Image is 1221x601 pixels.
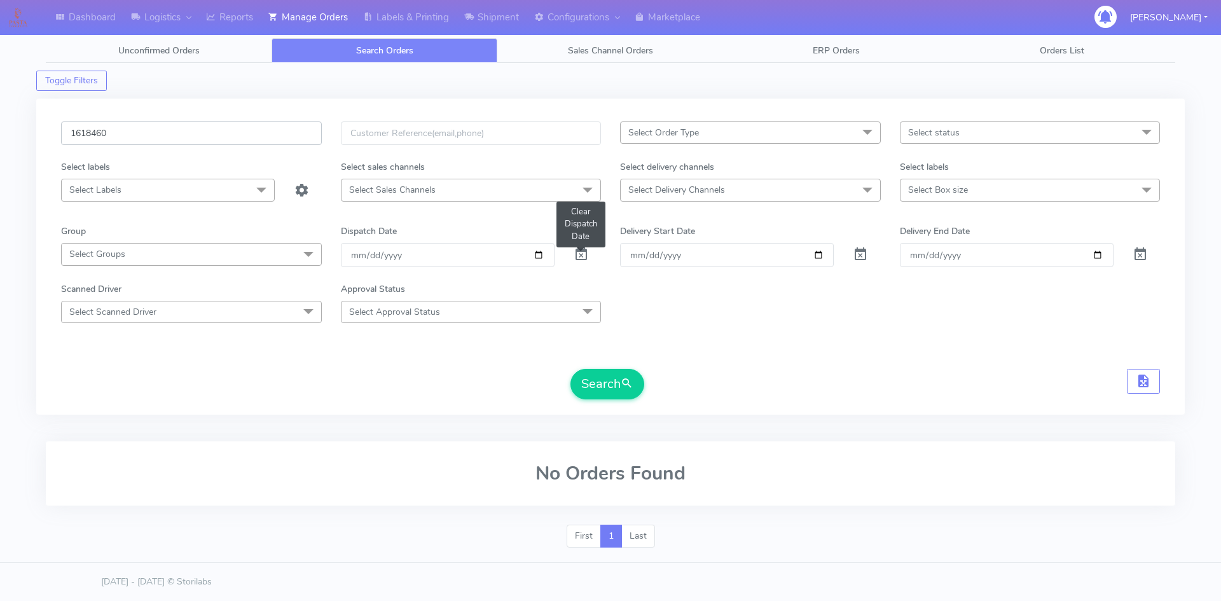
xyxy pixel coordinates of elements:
[570,369,644,399] button: Search
[69,306,156,318] span: Select Scanned Driver
[61,282,121,296] label: Scanned Driver
[61,463,1160,484] h2: No Orders Found
[69,248,125,260] span: Select Groups
[341,282,405,296] label: Approval Status
[620,225,695,238] label: Delivery Start Date
[1121,4,1217,31] button: [PERSON_NAME]
[118,45,200,57] span: Unconfirmed Orders
[1040,45,1084,57] span: Orders List
[69,184,121,196] span: Select Labels
[61,160,110,174] label: Select labels
[61,121,322,145] input: Order Id
[349,306,440,318] span: Select Approval Status
[341,160,425,174] label: Select sales channels
[620,160,714,174] label: Select delivery channels
[349,184,436,196] span: Select Sales Channels
[61,225,86,238] label: Group
[908,184,968,196] span: Select Box size
[36,71,107,91] button: Toggle Filters
[356,45,413,57] span: Search Orders
[628,127,699,139] span: Select Order Type
[46,38,1175,63] ul: Tabs
[900,160,949,174] label: Select labels
[341,121,602,145] input: Customer Reference(email,phone)
[813,45,860,57] span: ERP Orders
[900,225,970,238] label: Delivery End Date
[568,45,653,57] span: Sales Channel Orders
[600,525,622,548] a: 1
[341,225,397,238] label: Dispatch Date
[628,184,725,196] span: Select Delivery Channels
[908,127,960,139] span: Select status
